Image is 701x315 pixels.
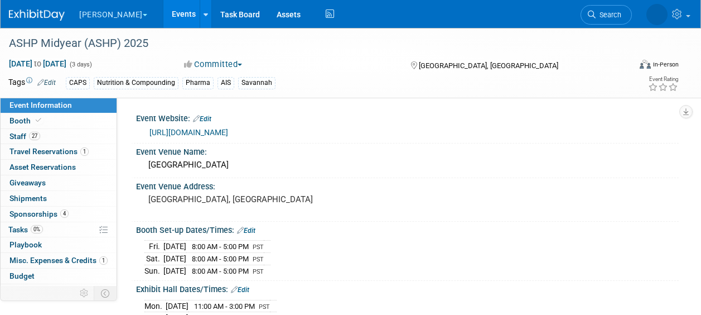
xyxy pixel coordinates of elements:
[253,268,264,275] span: PST
[9,271,35,280] span: Budget
[9,147,89,156] span: Travel Reservations
[180,59,246,70] button: Committed
[192,267,249,275] span: 8:00 AM - 5:00 PM
[192,242,249,251] span: 8:00 AM - 5:00 PM
[253,244,264,251] span: PST
[253,256,264,263] span: PST
[646,4,668,25] img: Savannah Jones
[9,163,76,171] span: Asset Reservations
[149,128,228,137] a: [URL][DOMAIN_NAME]
[9,209,69,218] span: Sponsorships
[419,61,558,70] span: [GEOGRAPHIC_DATA], [GEOGRAPHIC_DATA]
[148,194,350,204] pre: [GEOGRAPHIC_DATA], [GEOGRAPHIC_DATA]
[136,281,679,295] div: Exhibit Hall Dates/Times:
[194,302,255,311] span: 11:00 AM - 3:00 PM
[231,286,249,294] a: Edit
[182,77,214,89] div: Pharma
[166,300,188,312] td: [DATE]
[1,113,117,128] a: Booth
[1,160,117,175] a: Asset Reservations
[1,222,117,237] a: Tasks0%
[5,34,621,54] div: ASHP Midyear (ASHP) 2025
[8,59,67,69] span: [DATE] [DATE]
[259,303,270,311] span: PST
[136,110,679,125] div: Event Website:
[1,175,117,190] a: Giveaways
[144,253,163,265] td: Sat.
[237,227,255,235] a: Edit
[9,240,42,249] span: Playbook
[9,178,46,187] span: Giveaways
[217,77,234,89] div: AIS
[144,241,163,253] td: Fri.
[9,256,108,265] span: Misc. Expenses & Credits
[60,209,69,218] span: 4
[144,156,670,174] div: [GEOGRAPHIC_DATA]
[163,253,186,265] td: [DATE]
[9,116,43,125] span: Booth
[66,77,90,89] div: CAPS
[144,300,166,312] td: Mon.
[144,265,163,276] td: Sun.
[1,144,117,159] a: Travel Reservations1
[9,132,40,141] span: Staff
[1,237,117,252] a: Playbook
[8,225,43,234] span: Tasks
[1,191,117,206] a: Shipments
[99,256,108,265] span: 1
[640,60,651,69] img: Format-Inperson.png
[1,207,117,222] a: Sponsorships4
[136,222,679,236] div: Booth Set-up Dates/Times:
[75,286,94,300] td: Personalize Event Tab Strip
[32,59,43,68] span: to
[80,147,89,156] span: 1
[238,77,275,89] div: Savannah
[9,194,47,203] span: Shipments
[94,77,178,89] div: Nutrition & Compounding
[37,79,56,87] a: Edit
[192,255,249,263] span: 8:00 AM - 5:00 PM
[36,117,41,123] i: Booth reservation complete
[94,286,117,300] td: Toggle Event Tabs
[163,265,186,276] td: [DATE]
[9,101,72,109] span: Event Information
[581,58,679,75] div: Event Format
[136,144,679,157] div: Event Venue Name:
[1,269,117,284] a: Budget
[1,253,117,268] a: Misc. Expenses & Credits1
[581,5,632,25] a: Search
[31,225,43,233] span: 0%
[136,178,679,192] div: Event Venue Address:
[29,132,40,140] span: 27
[652,60,679,69] div: In-Person
[8,77,56,89] td: Tags
[9,9,65,21] img: ExhibitDay
[648,77,678,82] div: Event Rating
[596,11,621,19] span: Search
[1,98,117,113] a: Event Information
[163,241,186,253] td: [DATE]
[193,115,211,123] a: Edit
[1,129,117,144] a: Staff27
[69,61,92,68] span: (3 days)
